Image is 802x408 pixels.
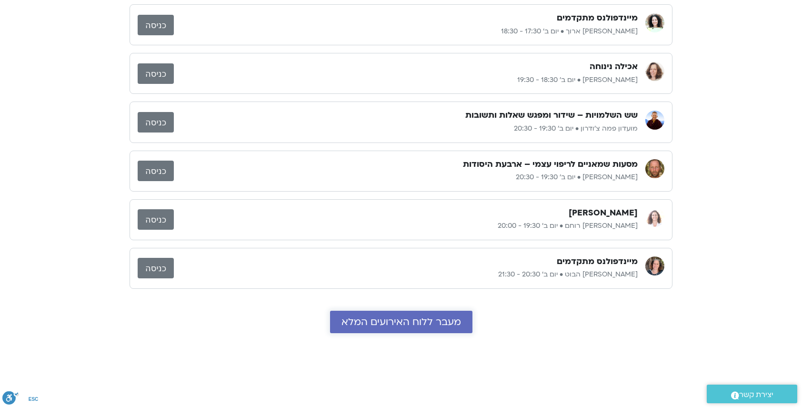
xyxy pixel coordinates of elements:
span: מעבר ללוח האירועים המלא [341,316,461,327]
p: [PERSON_NAME] הבוט • יום ב׳ 20:30 - 21:30 [174,269,638,280]
a: כניסה [138,15,174,35]
img: עינת ארוך [645,13,664,32]
p: [PERSON_NAME] ארוך • יום ב׳ 17:30 - 18:30 [174,26,638,37]
h3: [PERSON_NAME] [569,207,638,219]
img: אורנה סמלסון רוחם [645,208,664,227]
img: מועדון פמה צ'ודרון [645,111,664,130]
a: כניסה [138,161,174,181]
img: נעמה כהן [645,62,664,81]
p: [PERSON_NAME] • יום ב׳ 19:30 - 20:30 [174,172,638,183]
h3: מסעות שמאניים לריפוי עצמי – ארבעת היסודות [463,159,638,170]
h3: מיינדפולנס מתקדמים [557,256,638,267]
h3: אכילה נינוחה [590,61,638,72]
p: [PERSON_NAME] • יום ב׳ 18:30 - 19:30 [174,74,638,86]
a: כניסה [138,112,174,133]
a: כניסה [138,258,174,278]
span: יצירת קשר [739,388,773,401]
h3: שש השלמויות – שידור ומפגש שאלות ותשובות [465,110,638,121]
img: תומר פיין [645,159,664,178]
p: [PERSON_NAME] רוחם • יום ב׳ 19:30 - 20:00 [174,220,638,232]
a: כניסה [138,63,174,84]
h3: מיינדפולנס מתקדמים [557,12,638,24]
a: מעבר ללוח האירועים המלא [330,311,472,333]
a: כניסה [138,209,174,230]
a: יצירת קשר [707,385,797,403]
p: מועדון פמה צ'ודרון • יום ב׳ 19:30 - 20:30 [174,123,638,134]
img: ענבר שבח הבוט [645,256,664,275]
